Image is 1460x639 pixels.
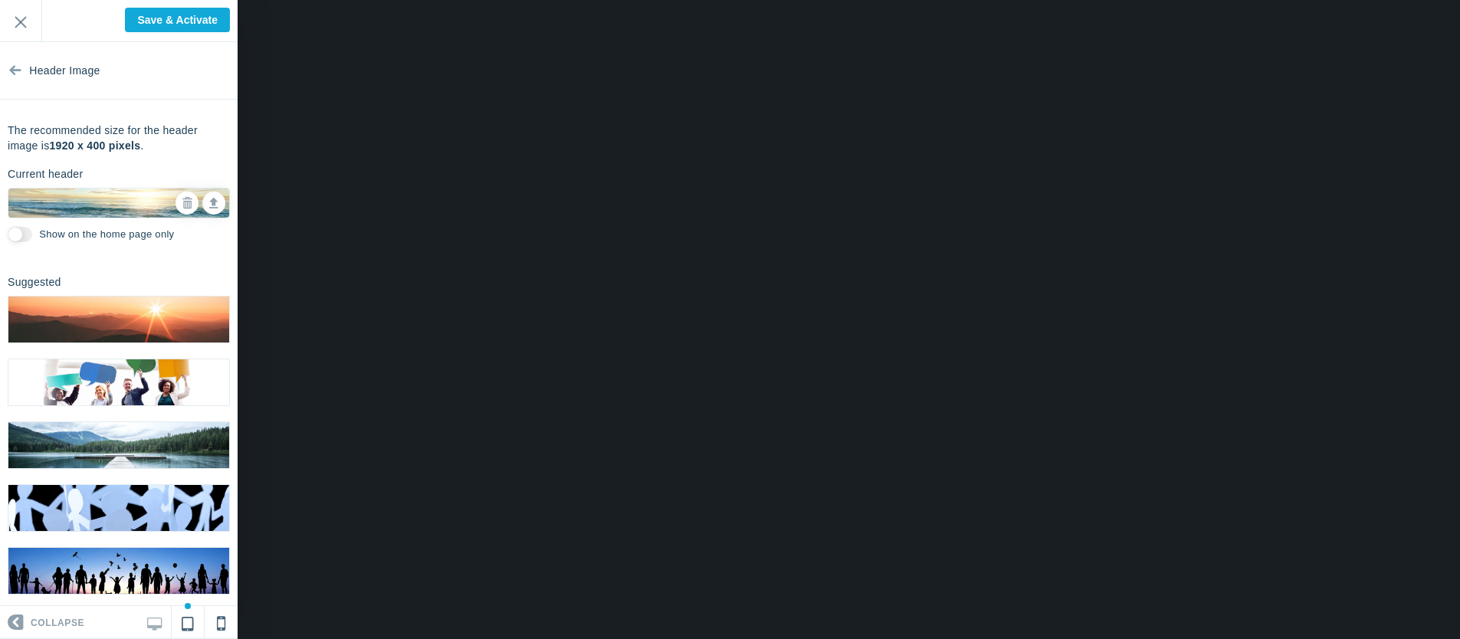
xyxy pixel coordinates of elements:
[8,359,229,405] img: header_image_2.webp
[29,42,100,100] span: Header Image
[8,123,230,153] p: The recommended size for the header image is .
[8,277,61,288] h6: Suggested
[8,169,83,180] h6: Current header
[39,228,174,242] label: Show on the home page only
[8,297,229,342] img: header_image_1.webp
[8,485,229,531] img: header_image_4.webp
[50,139,141,152] b: 1920 x 400 pixels
[8,548,229,594] img: header_image_5.webp
[8,422,229,468] img: header_image_3.webp
[8,180,229,226] img: header_image_17.webp
[31,607,84,639] span: Collapse
[125,8,230,32] input: Save & Activate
